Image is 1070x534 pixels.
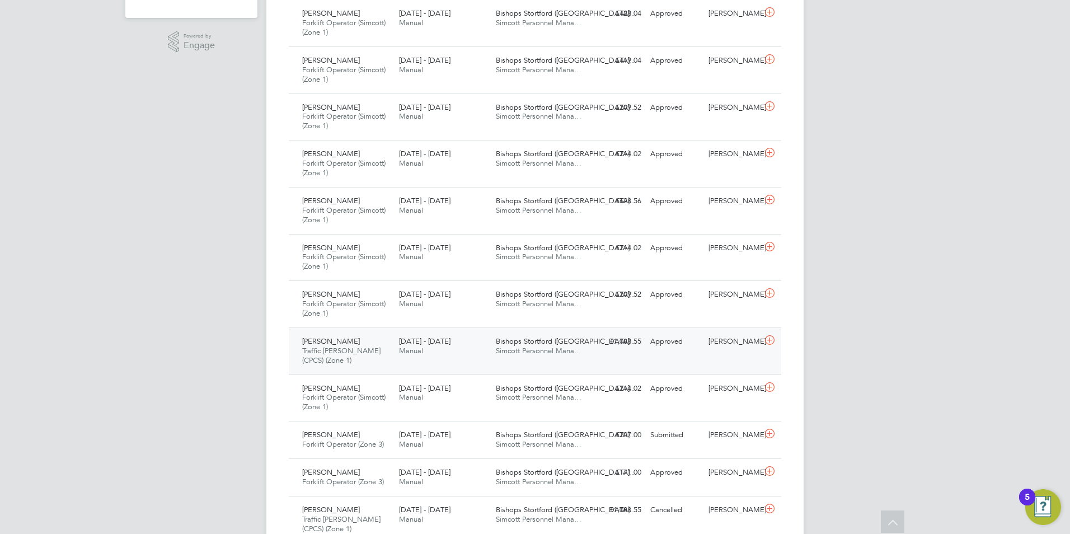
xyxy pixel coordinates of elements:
[302,346,381,365] span: Traffic [PERSON_NAME] (CPCS) (Zone 1)
[646,239,704,257] div: Approved
[399,102,450,112] span: [DATE] - [DATE]
[646,332,704,351] div: Approved
[496,243,637,252] span: Bishops Stortford ([GEOGRAPHIC_DATA]…
[704,4,762,23] div: [PERSON_NAME]
[302,467,360,477] span: [PERSON_NAME]
[302,336,360,346] span: [PERSON_NAME]
[646,51,704,70] div: Approved
[588,51,646,70] div: £419.04
[399,477,423,486] span: Manual
[399,243,450,252] span: [DATE] - [DATE]
[646,426,704,444] div: Submitted
[302,102,360,112] span: [PERSON_NAME]
[646,192,704,210] div: Approved
[302,18,386,37] span: Forklift Operator (Simcott) (Zone 1)
[302,430,360,439] span: [PERSON_NAME]
[302,392,386,411] span: Forklift Operator (Simcott) (Zone 1)
[399,430,450,439] span: [DATE] - [DATE]
[496,336,637,346] span: Bishops Stortford ([GEOGRAPHIC_DATA]…
[496,383,637,393] span: Bishops Stortford ([GEOGRAPHIC_DATA]…
[302,149,360,158] span: [PERSON_NAME]
[302,299,386,318] span: Forklift Operator (Simcott) (Zone 1)
[496,346,581,355] span: Simcott Personnel Mana…
[646,4,704,23] div: Approved
[496,514,581,524] span: Simcott Personnel Mana…
[399,467,450,477] span: [DATE] - [DATE]
[496,430,637,439] span: Bishops Stortford ([GEOGRAPHIC_DATA]…
[496,8,637,18] span: Bishops Stortford ([GEOGRAPHIC_DATA]…
[588,145,646,163] div: £214.02
[588,285,646,304] div: £209.52
[399,252,423,261] span: Manual
[302,289,360,299] span: [PERSON_NAME]
[302,205,386,224] span: Forklift Operator (Simcott) (Zone 1)
[399,392,423,402] span: Manual
[399,18,423,27] span: Manual
[302,55,360,65] span: [PERSON_NAME]
[704,145,762,163] div: [PERSON_NAME]
[302,243,360,252] span: [PERSON_NAME]
[399,205,423,215] span: Manual
[496,505,637,514] span: Bishops Stortford ([GEOGRAPHIC_DATA]…
[646,145,704,163] div: Approved
[496,299,581,308] span: Simcott Personnel Mana…
[399,383,450,393] span: [DATE] - [DATE]
[588,239,646,257] div: £214.02
[399,158,423,168] span: Manual
[302,196,360,205] span: [PERSON_NAME]
[399,196,450,205] span: [DATE] - [DATE]
[399,149,450,158] span: [DATE] - [DATE]
[496,252,581,261] span: Simcott Personnel Mana…
[496,289,637,299] span: Bishops Stortford ([GEOGRAPHIC_DATA]…
[496,467,637,477] span: Bishops Stortford ([GEOGRAPHIC_DATA]…
[704,501,762,519] div: [PERSON_NAME]
[399,111,423,121] span: Manual
[1025,497,1030,512] div: 5
[496,65,581,74] span: Simcott Personnel Mana…
[399,299,423,308] span: Manual
[399,65,423,74] span: Manual
[588,192,646,210] div: £628.56
[704,285,762,304] div: [PERSON_NAME]
[302,477,384,486] span: Forklift Operator (Zone 3)
[704,426,762,444] div: [PERSON_NAME]
[704,463,762,482] div: [PERSON_NAME]
[496,439,581,449] span: Simcott Personnel Mana…
[302,383,360,393] span: [PERSON_NAME]
[646,463,704,482] div: Approved
[646,99,704,117] div: Approved
[302,111,386,130] span: Forklift Operator (Simcott) (Zone 1)
[399,289,450,299] span: [DATE] - [DATE]
[588,332,646,351] div: £1,088.55
[168,31,215,53] a: Powered byEngage
[302,514,381,533] span: Traffic [PERSON_NAME] (CPCS) (Zone 1)
[399,346,423,355] span: Manual
[496,111,581,121] span: Simcott Personnel Mana…
[496,18,581,27] span: Simcott Personnel Mana…
[496,392,581,402] span: Simcott Personnel Mana…
[399,514,423,524] span: Manual
[399,505,450,514] span: [DATE] - [DATE]
[496,196,637,205] span: Bishops Stortford ([GEOGRAPHIC_DATA]…
[588,99,646,117] div: £209.52
[496,205,581,215] span: Simcott Personnel Mana…
[184,31,215,41] span: Powered by
[588,380,646,398] div: £214.02
[1025,489,1061,525] button: Open Resource Center, 5 new notifications
[704,99,762,117] div: [PERSON_NAME]
[302,505,360,514] span: [PERSON_NAME]
[184,41,215,50] span: Engage
[704,192,762,210] div: [PERSON_NAME]
[704,51,762,70] div: [PERSON_NAME]
[588,426,646,444] div: £207.00
[496,477,581,486] span: Simcott Personnel Mana…
[302,439,384,449] span: Forklift Operator (Zone 3)
[302,158,386,177] span: Forklift Operator (Simcott) (Zone 1)
[496,149,637,158] span: Bishops Stortford ([GEOGRAPHIC_DATA]…
[302,252,386,271] span: Forklift Operator (Simcott) (Zone 1)
[588,4,646,23] div: £428.04
[704,239,762,257] div: [PERSON_NAME]
[646,380,704,398] div: Approved
[399,55,450,65] span: [DATE] - [DATE]
[302,65,386,84] span: Forklift Operator (Simcott) (Zone 1)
